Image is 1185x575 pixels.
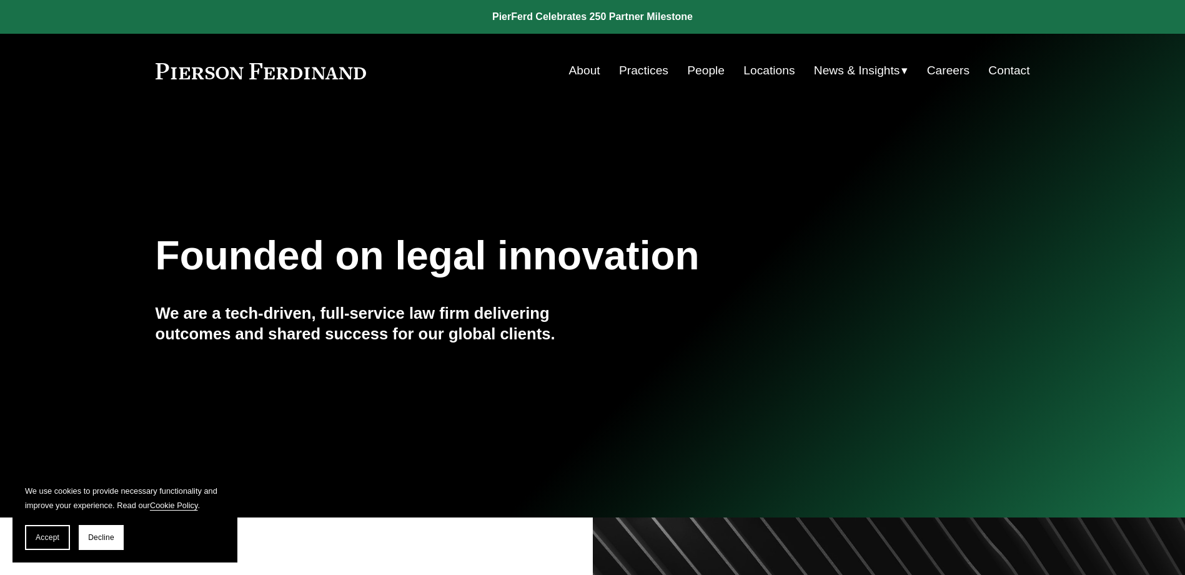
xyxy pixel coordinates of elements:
[814,60,900,82] span: News & Insights
[79,525,124,550] button: Decline
[156,233,885,279] h1: Founded on legal innovation
[988,59,1029,82] a: Contact
[569,59,600,82] a: About
[88,533,114,542] span: Decline
[927,59,969,82] a: Careers
[36,533,59,542] span: Accept
[25,525,70,550] button: Accept
[687,59,725,82] a: People
[25,484,225,512] p: We use cookies to provide necessary functionality and improve your experience. Read our .
[619,59,668,82] a: Practices
[743,59,795,82] a: Locations
[814,59,908,82] a: folder dropdown
[150,501,198,510] a: Cookie Policy
[156,303,593,344] h4: We are a tech-driven, full-service law firm delivering outcomes and shared success for our global...
[12,471,237,562] section: Cookie banner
